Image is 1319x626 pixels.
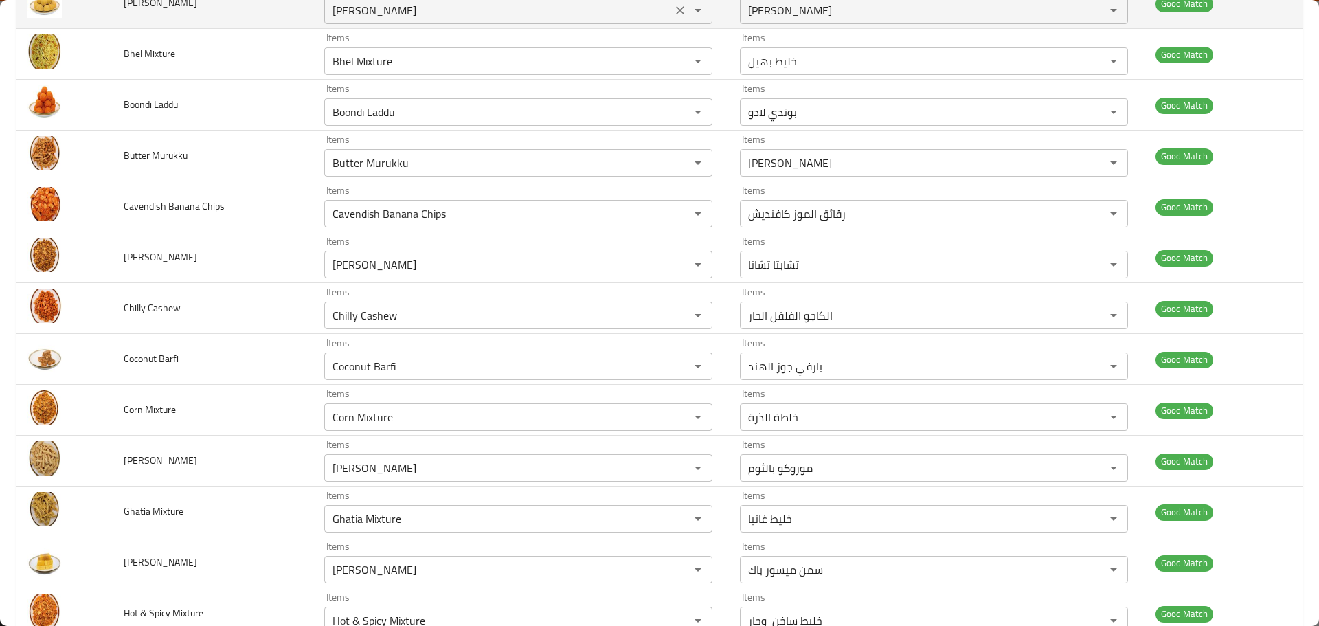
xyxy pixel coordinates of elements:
[27,289,62,323] img: Chilly Cashew
[1104,102,1123,122] button: Open
[124,197,225,215] span: Cavendish Banana Chips
[124,146,188,164] span: Butter Murukku
[688,102,708,122] button: Open
[688,560,708,579] button: Open
[1155,199,1213,215] span: Good Match
[124,96,178,113] span: Boondi Laddu
[27,543,62,577] img: Ghee Mysore Pak
[688,52,708,71] button: Open
[1104,357,1123,376] button: Open
[124,350,179,368] span: Coconut Barfi
[27,441,62,476] img: Garlic Murukku
[1104,407,1123,427] button: Open
[688,1,708,20] button: Open
[1155,250,1213,266] span: Good Match
[670,1,690,20] button: Clear
[1104,52,1123,71] button: Open
[1104,255,1123,274] button: Open
[688,509,708,528] button: Open
[124,45,175,63] span: Bhel Mixture
[27,390,62,425] img: Corn Mixture
[124,299,181,317] span: Chilly Cashew
[1104,1,1123,20] button: Open
[1155,352,1213,368] span: Good Match
[27,339,62,374] img: Coconut Barfi
[1155,47,1213,63] span: Good Match
[124,553,197,571] span: [PERSON_NAME]
[1155,454,1213,469] span: Good Match
[688,357,708,376] button: Open
[1104,204,1123,223] button: Open
[688,306,708,325] button: Open
[27,492,62,526] img: Ghatia Mixture
[124,248,197,266] span: [PERSON_NAME]
[1155,301,1213,317] span: Good Match
[1155,148,1213,164] span: Good Match
[1104,509,1123,528] button: Open
[27,238,62,272] img: Chapta Channa
[124,451,197,469] span: [PERSON_NAME]
[27,136,62,170] img: Butter Murukku
[688,153,708,172] button: Open
[124,502,183,520] span: Ghatia Mixture
[1104,306,1123,325] button: Open
[1155,555,1213,571] span: Good Match
[124,604,203,622] span: Hot & Spicy Mixture
[27,85,62,120] img: Boondi Laddu
[1104,560,1123,579] button: Open
[688,407,708,427] button: Open
[1104,458,1123,478] button: Open
[1104,153,1123,172] button: Open
[1155,98,1213,113] span: Good Match
[27,187,62,221] img: Cavendish Banana Chips
[1155,504,1213,520] span: Good Match
[688,255,708,274] button: Open
[688,204,708,223] button: Open
[27,34,62,69] img: Bhel Mixture
[1155,606,1213,622] span: Good Match
[1155,403,1213,418] span: Good Match
[124,401,176,418] span: Corn Mixture
[688,458,708,478] button: Open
